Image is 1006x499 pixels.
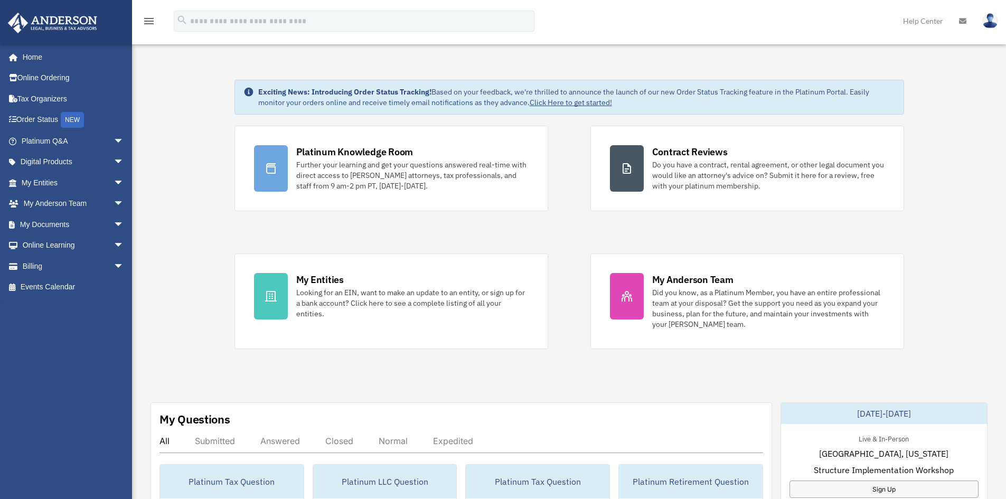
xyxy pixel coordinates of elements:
[7,256,140,277] a: Billingarrow_drop_down
[7,88,140,109] a: Tax Organizers
[258,87,431,97] strong: Exciting News: Introducing Order Status Tracking!
[7,152,140,173] a: Digital Productsarrow_drop_down
[114,214,135,236] span: arrow_drop_down
[7,172,140,193] a: My Entitiesarrow_drop_down
[61,112,84,128] div: NEW
[982,13,998,29] img: User Pic
[652,145,728,158] div: Contract Reviews
[7,46,135,68] a: Home
[7,109,140,131] a: Order StatusNEW
[160,465,304,498] div: Platinum Tax Question
[260,436,300,446] div: Answered
[850,432,917,444] div: Live & In-Person
[590,126,904,211] a: Contract Reviews Do you have a contract, rental agreement, or other legal document you would like...
[159,436,170,446] div: All
[652,273,734,286] div: My Anderson Team
[114,256,135,277] span: arrow_drop_down
[619,465,763,498] div: Platinum Retirement Question
[814,464,954,476] span: Structure Implementation Workshop
[195,436,235,446] div: Submitted
[819,447,948,460] span: [GEOGRAPHIC_DATA], [US_STATE]
[530,98,612,107] a: Click Here to get started!
[296,145,413,158] div: Platinum Knowledge Room
[114,152,135,173] span: arrow_drop_down
[176,14,188,26] i: search
[466,465,609,498] div: Platinum Tax Question
[313,465,457,498] div: Platinum LLC Question
[114,235,135,257] span: arrow_drop_down
[143,15,155,27] i: menu
[234,253,548,349] a: My Entities Looking for an EIN, want to make an update to an entity, or sign up for a bank accoun...
[234,126,548,211] a: Platinum Knowledge Room Further your learning and get your questions answered real-time with dire...
[7,68,140,89] a: Online Ordering
[789,481,979,498] a: Sign Up
[143,18,155,27] a: menu
[114,130,135,152] span: arrow_drop_down
[652,159,885,191] div: Do you have a contract, rental agreement, or other legal document you would like an attorney's ad...
[296,159,529,191] div: Further your learning and get your questions answered real-time with direct access to [PERSON_NAM...
[325,436,353,446] div: Closed
[781,403,987,424] div: [DATE]-[DATE]
[7,235,140,256] a: Online Learningarrow_drop_down
[114,172,135,194] span: arrow_drop_down
[296,287,529,319] div: Looking for an EIN, want to make an update to an entity, or sign up for a bank account? Click her...
[7,193,140,214] a: My Anderson Teamarrow_drop_down
[7,214,140,235] a: My Documentsarrow_drop_down
[590,253,904,349] a: My Anderson Team Did you know, as a Platinum Member, you have an entire professional team at your...
[296,273,344,286] div: My Entities
[258,87,895,108] div: Based on your feedback, we're thrilled to announce the launch of our new Order Status Tracking fe...
[433,436,473,446] div: Expedited
[7,130,140,152] a: Platinum Q&Aarrow_drop_down
[379,436,408,446] div: Normal
[114,193,135,215] span: arrow_drop_down
[7,277,140,298] a: Events Calendar
[5,13,100,33] img: Anderson Advisors Platinum Portal
[159,411,230,427] div: My Questions
[652,287,885,329] div: Did you know, as a Platinum Member, you have an entire professional team at your disposal? Get th...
